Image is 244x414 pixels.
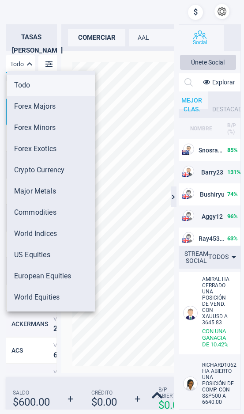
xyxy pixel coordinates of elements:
li: Forex Majors [7,96,95,117]
li: Crypto Currency [7,160,95,181]
li: Forex Exotics [7,138,95,160]
li: Forex Minors [7,117,95,138]
li: Todo [7,75,95,96]
li: World Equities [7,287,95,308]
li: US Equities [7,244,95,266]
li: European Equities [7,266,95,287]
li: Commodities [7,202,95,223]
li: Major Metals [7,181,95,202]
li: World Indices [7,223,95,244]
